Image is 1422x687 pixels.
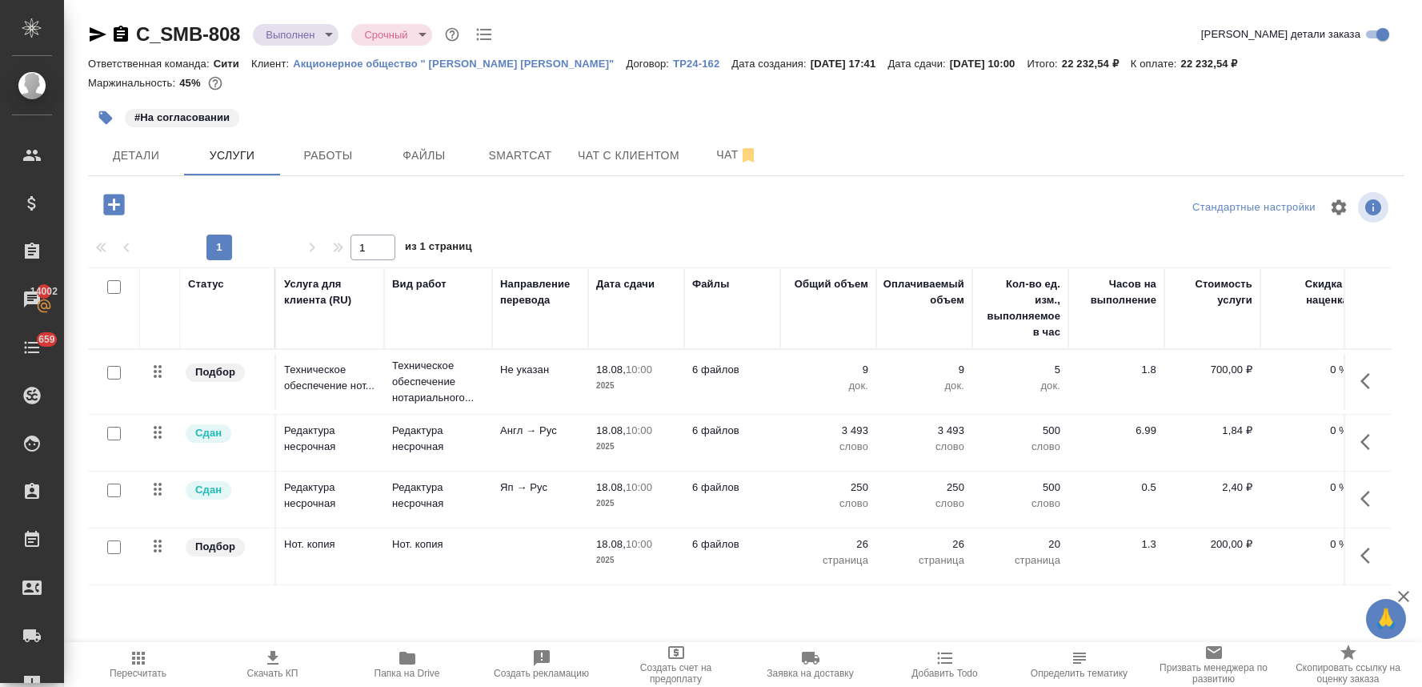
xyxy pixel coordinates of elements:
[4,327,60,368] a: 659
[1351,423,1389,461] button: Показать кнопки
[442,24,463,45] button: Доп статусы указывают на важность/срочность заказа
[883,276,964,308] div: Оплачиваемый объем
[1068,415,1164,471] td: 6.99
[21,283,67,299] span: 14002
[596,276,655,292] div: Дата сдачи
[284,423,376,455] p: Редактура несрочная
[1012,642,1147,687] button: Чтобы определение сработало, загрузи исходные файлы на странице "файлы" и привяжи проект в SmartCat
[980,423,1060,439] p: 500
[392,423,484,455] p: Редактура несрочная
[884,536,964,552] p: 26
[1068,472,1164,528] td: 0.5
[884,362,964,378] p: 9
[1268,480,1348,496] p: 0 %
[1172,536,1252,552] p: 200,00 ₽
[1268,423,1348,439] p: 0 %
[1172,276,1252,308] div: Стоимость услуги
[1068,354,1164,410] td: 1.8
[692,276,729,292] div: Файлы
[1351,536,1389,575] button: Показать кнопки
[111,25,130,44] button: Скопировать ссылку
[1181,58,1250,70] p: 22 232,54 ₽
[673,58,731,70] p: ТР24-162
[1366,599,1406,639] button: 🙏
[980,536,1060,552] p: 20
[284,276,376,308] div: Услуга для клиента (RU)
[500,276,580,308] div: Направление перевода
[88,77,179,89] p: Маржинальность:
[253,24,338,46] div: Выполнен
[980,276,1060,340] div: Кол-во ед. изм., выполняемое в час
[284,480,376,512] p: Редактура несрочная
[596,439,676,455] p: 2025
[626,364,652,376] p: 10:00
[884,439,964,455] p: слово
[482,146,559,166] span: Smartcat
[29,331,65,348] span: 659
[1320,188,1358,227] span: Настроить таблицу
[290,146,367,166] span: Работы
[1131,58,1181,70] p: К оплате:
[980,439,1060,455] p: слово
[1201,26,1360,42] span: [PERSON_NAME] детали заказа
[788,378,868,394] p: док.
[98,146,174,166] span: Детали
[596,538,626,550] p: 18.08,
[950,58,1027,70] p: [DATE] 10:00
[884,496,964,512] p: слово
[1027,58,1061,70] p: Итого:
[195,364,235,380] p: Подбор
[386,146,463,166] span: Файлы
[1268,362,1348,378] p: 0 %
[179,77,204,89] p: 45%
[596,552,676,568] p: 2025
[1358,192,1392,223] span: Посмотреть информацию
[4,279,60,319] a: 14002
[88,58,214,70] p: Ответственная команда:
[251,58,293,70] p: Клиент:
[884,378,964,394] p: док.
[673,56,731,70] a: ТР24-162
[500,362,580,378] p: Не указан
[1188,195,1320,220] div: split button
[88,25,107,44] button: Скопировать ссылку для ЯМессенджера
[795,276,868,292] div: Общий объем
[980,552,1060,568] p: страница
[788,439,868,455] p: слово
[293,58,626,70] p: Акционерное общество " [PERSON_NAME] [PERSON_NAME]"
[596,481,626,493] p: 18.08,
[500,480,580,496] p: Яп → Рус
[1068,528,1164,585] td: 1.3
[1172,480,1252,496] p: 2,40 ₽
[692,423,772,439] p: 6 файлов
[884,480,964,496] p: 250
[1076,276,1156,308] div: Часов на выполнение
[500,423,580,439] p: Англ → Рус
[788,552,868,568] p: страница
[788,480,868,496] p: 250
[692,480,772,496] p: 6 файлов
[1172,423,1252,439] p: 1,84 ₽
[788,536,868,552] p: 26
[884,552,964,568] p: страница
[596,424,626,436] p: 18.08,
[405,237,472,260] span: из 1 страниц
[596,496,676,512] p: 2025
[626,58,673,70] p: Договор:
[884,423,964,439] p: 3 493
[739,146,758,165] svg: Отписаться
[88,100,123,135] button: Добавить тэг
[596,378,676,394] p: 2025
[205,73,226,94] button: 10248.00 RUB;
[195,482,222,498] p: Сдан
[692,362,772,378] p: 6 файлов
[596,364,626,376] p: 18.08,
[214,58,251,70] p: Сити
[195,425,222,441] p: Сдан
[1062,58,1131,70] p: 22 232,54 ₽
[284,536,376,552] p: Нот. копия
[788,496,868,512] p: слово
[194,146,270,166] span: Услуги
[1351,480,1389,518] button: Показать кнопки
[392,358,484,406] p: Техническое обеспечение нотариального...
